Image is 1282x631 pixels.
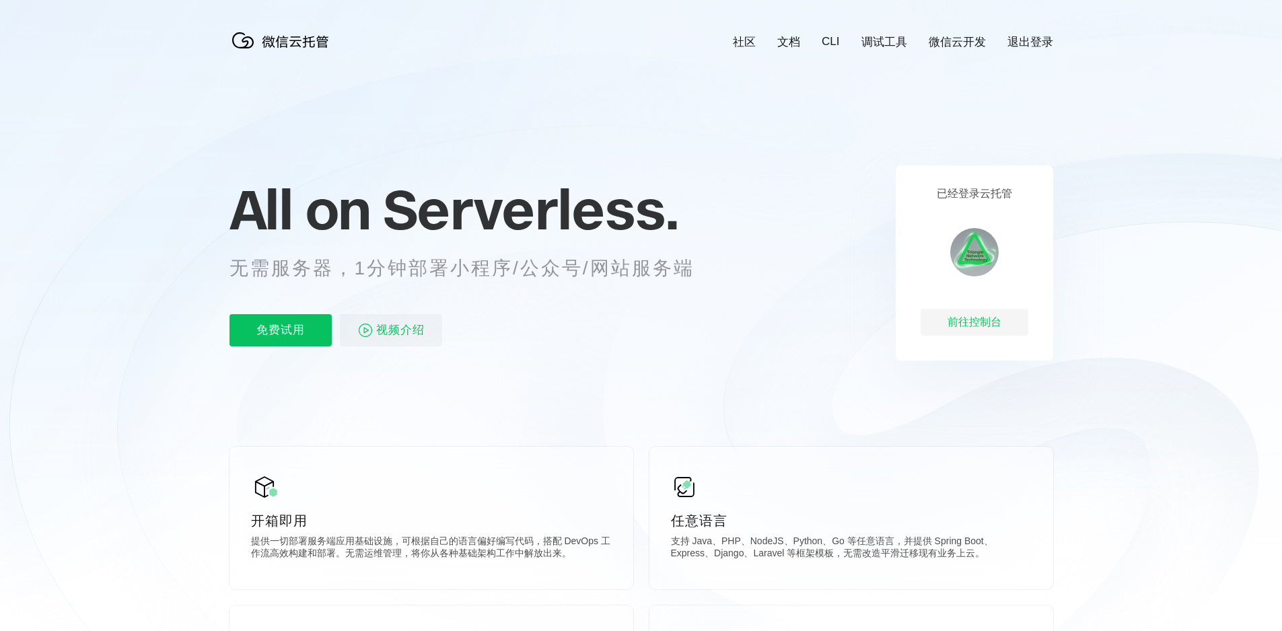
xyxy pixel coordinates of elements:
p: 任意语言 [671,511,1032,530]
a: 社区 [733,34,756,50]
a: 文档 [777,34,800,50]
a: 微信云开发 [929,34,986,50]
p: 提供一切部署服务端应用基础设施，可根据自己的语言偏好编写代码，搭配 DevOps 工作流高效构建和部署。无需运维管理，将你从各种基础架构工作中解放出来。 [251,535,612,562]
p: 开箱即用 [251,511,612,530]
p: 支持 Java、PHP、NodeJS、Python、Go 等任意语言，并提供 Spring Boot、Express、Django、Laravel 等框架模板，无需改造平滑迁移现有业务上云。 [671,535,1032,562]
img: 微信云托管 [229,27,337,54]
p: 已经登录云托管 [937,187,1012,201]
a: 调试工具 [861,34,907,50]
a: 退出登录 [1007,34,1053,50]
a: CLI [822,35,839,48]
p: 免费试用 [229,314,332,346]
a: 微信云托管 [229,44,337,56]
p: 无需服务器，1分钟部署小程序/公众号/网站服务端 [229,255,719,282]
span: 视频介绍 [376,314,425,346]
span: All on [229,176,370,243]
div: 前往控制台 [921,309,1028,336]
img: video_play.svg [357,322,373,338]
span: Serverless. [383,176,678,243]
